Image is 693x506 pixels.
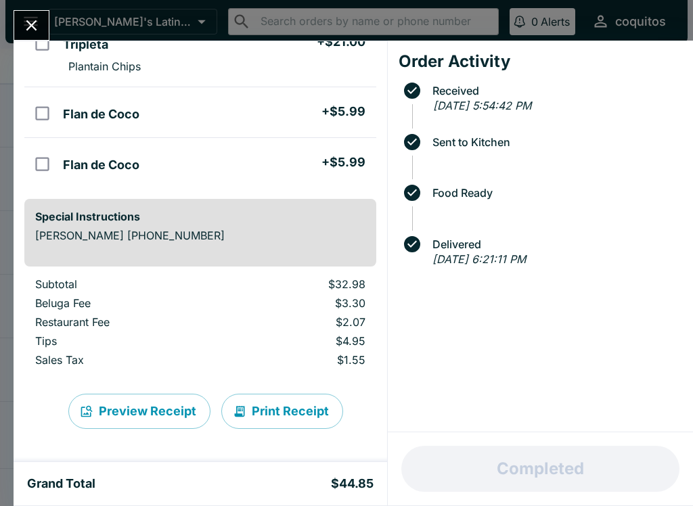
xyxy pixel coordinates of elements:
[27,476,95,492] h5: Grand Total
[35,315,210,329] p: Restaurant Fee
[63,157,139,173] h5: Flan de Coco
[432,252,526,266] em: [DATE] 6:21:11 PM
[331,476,374,492] h5: $44.85
[232,315,365,329] p: $2.07
[433,99,531,112] em: [DATE] 5:54:42 PM
[14,11,49,40] button: Close
[35,334,210,348] p: Tips
[232,353,365,367] p: $1.55
[35,229,365,242] p: [PERSON_NAME] [PHONE_NUMBER]
[63,37,108,53] h5: Tripleta
[35,353,210,367] p: Sales Tax
[426,85,682,97] span: Received
[426,136,682,148] span: Sent to Kitchen
[232,277,365,291] p: $32.98
[321,103,365,120] h5: + $5.99
[317,34,365,50] h5: + $21.00
[68,60,141,73] p: Plantain Chips
[221,394,343,429] button: Print Receipt
[35,277,210,291] p: Subtotal
[63,106,139,122] h5: Flan de Coco
[399,51,682,72] h4: Order Activity
[68,394,210,429] button: Preview Receipt
[35,210,365,223] h6: Special Instructions
[24,277,376,372] table: orders table
[232,334,365,348] p: $4.95
[321,154,365,170] h5: + $5.99
[426,187,682,199] span: Food Ready
[232,296,365,310] p: $3.30
[35,296,210,310] p: Beluga Fee
[426,238,682,250] span: Delivered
